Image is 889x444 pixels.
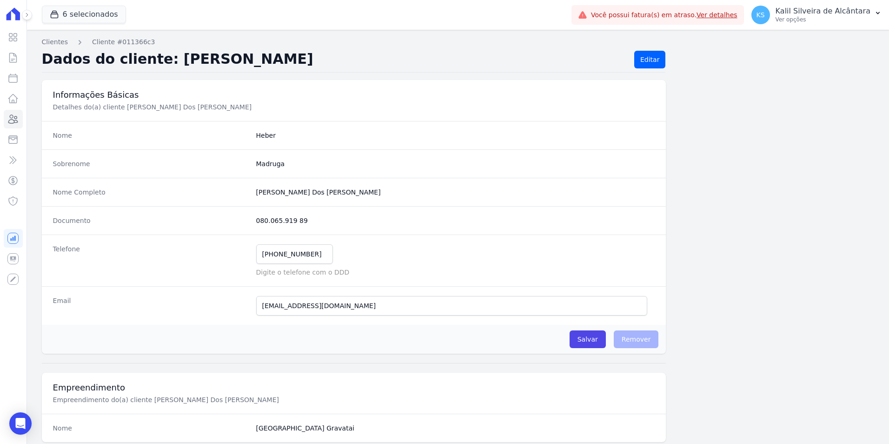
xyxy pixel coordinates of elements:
p: Empreendimento do(a) cliente [PERSON_NAME] Dos [PERSON_NAME] [53,395,365,404]
span: Remover [614,330,659,348]
dt: Email [53,296,249,316]
span: KS [756,12,765,18]
dd: [GEOGRAPHIC_DATA] Gravatai [256,424,655,433]
dt: Documento [53,216,249,225]
dd: Heber [256,131,655,140]
nav: Breadcrumb [42,37,874,47]
dt: Nome Completo [53,188,249,197]
dt: Sobrenome [53,159,249,168]
button: 6 selecionados [42,6,126,23]
p: Kalil Silveira de Alcântara [776,7,870,16]
dt: Nome [53,424,249,433]
dt: Nome [53,131,249,140]
dd: [PERSON_NAME] Dos [PERSON_NAME] [256,188,655,197]
h3: Informações Básicas [53,89,655,101]
a: Clientes [42,37,68,47]
dt: Telefone [53,244,249,277]
span: Você possui fatura(s) em atraso. [591,10,737,20]
h2: Dados do cliente: [PERSON_NAME] [42,51,627,68]
p: Ver opções [776,16,870,23]
dd: Madruga [256,159,655,168]
p: Detalhes do(a) cliente [PERSON_NAME] Dos [PERSON_NAME] [53,102,365,112]
a: Cliente #011366c3 [92,37,155,47]
div: Open Intercom Messenger [9,412,32,435]
input: Salvar [570,330,606,348]
a: Editar [634,51,665,68]
dd: 080.065.919 89 [256,216,655,225]
button: KS Kalil Silveira de Alcântara Ver opções [744,2,889,28]
p: Digite o telefone com o DDD [256,268,655,277]
a: Ver detalhes [697,11,737,19]
h3: Empreendimento [53,382,655,393]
